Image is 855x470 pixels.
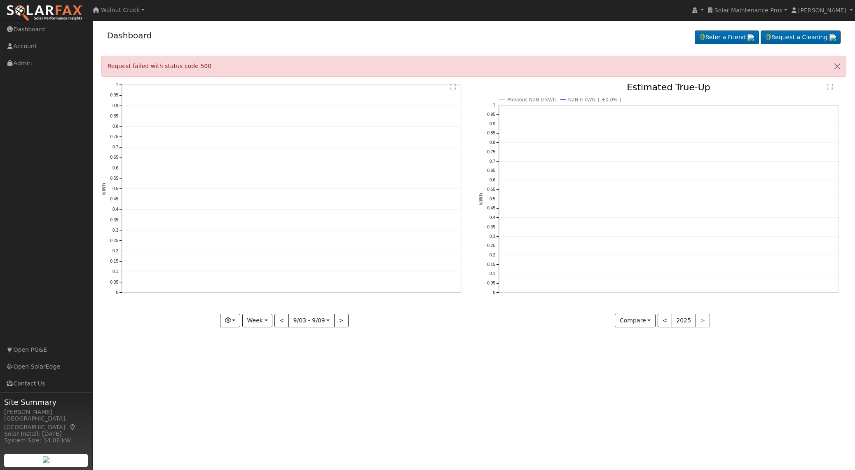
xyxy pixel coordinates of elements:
text: 0.85 [110,113,118,118]
img: retrieve [829,34,836,41]
text: Previous NaN 0 kWh [507,97,556,103]
text: 0.55 [110,176,118,181]
a: Dashboard [107,31,152,40]
text: 0.5 [490,196,495,201]
text: 0.5 [112,186,118,191]
text: 0.3 [112,228,118,233]
text: 0 [493,290,495,295]
text: 0.65 [487,168,495,173]
text: 0.8 [112,124,118,129]
button: Compare [615,314,656,328]
text: 1 [116,82,118,87]
text: 0.75 [110,134,118,139]
span: [PERSON_NAME] [798,7,846,14]
text: 0.1 [490,271,495,276]
button: Week [242,314,272,328]
img: retrieve [747,34,754,41]
img: SolarFax [6,5,84,22]
text: 0.65 [110,155,118,160]
text: 0.95 [487,112,495,116]
text: 1 [493,103,495,107]
button: Close [829,56,846,76]
text: 0.3 [490,234,495,238]
button: < [274,314,289,328]
text: 0.25 [110,238,118,243]
div: Request failed with status code 500 [101,56,847,77]
text: 0.15 [110,259,118,263]
text: 0.4 [490,215,495,220]
text: 0.2 [112,249,118,253]
text: 0.8 [490,140,495,145]
a: Refer a Friend [695,31,759,45]
text: 0.7 [490,159,495,163]
div: [GEOGRAPHIC_DATA], [GEOGRAPHIC_DATA] [4,414,88,432]
text: 0.45 [110,197,118,201]
button: 2025 [672,314,696,328]
div: [PERSON_NAME] [4,408,88,416]
text: 0.35 [487,225,495,229]
text: Estimated True-Up [627,82,710,92]
text: 0.75 [487,150,495,154]
text:  [450,83,456,90]
text: 0.95 [110,93,118,97]
text: 0.05 [110,280,118,284]
text: 0.15 [487,262,495,267]
text: 0.25 [487,243,495,248]
button: < [658,314,672,328]
text: 0.4 [112,207,118,211]
text: 0.9 [490,121,495,126]
a: Request a Cleaning [761,31,841,45]
text: 0.85 [487,131,495,135]
text: 0.9 [112,103,118,108]
button: 9/03 - 9/09 [288,314,335,328]
text: 0.1 [112,270,118,274]
text: 0.6 [112,165,118,170]
text: kWh [478,193,484,205]
text: 0.35 [110,217,118,222]
text: 0.55 [487,187,495,192]
text: 0 [116,290,118,295]
span: Solar Maintenance Pros [714,7,782,14]
text: 0.6 [490,178,495,182]
button: > [334,314,349,328]
text: 0.05 [487,281,495,285]
text: 0.7 [112,145,118,149]
span: Site Summary [4,397,88,408]
text: NaN 0 kWh [ +0.0% ] [568,97,621,103]
span: Walnut Creek [101,7,140,13]
text: kWh [101,183,107,195]
a: Map [69,424,77,430]
div: Solar Install: [DATE] [4,430,88,438]
text:  [827,83,833,90]
img: retrieve [43,456,49,463]
text: 0.45 [487,206,495,210]
div: System Size: 14.08 kW [4,436,88,445]
text: 0.2 [490,253,495,257]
